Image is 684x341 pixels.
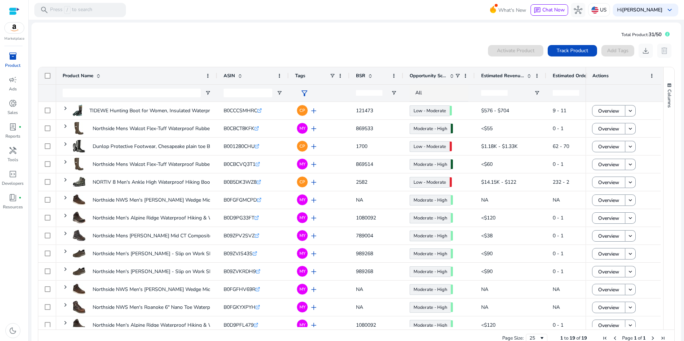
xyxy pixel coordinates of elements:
span: MY [299,251,306,256]
span: Overview [598,265,619,279]
div: Last Page [660,335,666,341]
p: Resources [3,204,23,210]
span: <$90 [481,250,493,257]
a: Moderate - High [410,195,451,206]
span: MY [299,287,306,291]
mat-icon: keyboard_arrow_down [627,304,634,311]
span: ASIN [224,73,235,79]
p: Northside Mens [PERSON_NAME] Mid CT Composite Toe Waterproof Work Boots... [93,228,280,243]
span: B0FGFHV69R [224,286,255,293]
span: B0CBCT8KFK [224,125,254,132]
img: 31xJ9etzF2L._AC_US40_.jpg [73,265,85,278]
span: Actions [592,73,609,79]
span: 64.43 [451,320,453,330]
span: MY [299,126,306,130]
span: campaign [9,75,17,84]
div: First Page [602,335,608,341]
span: 989268 [356,250,373,257]
span: 48.54 [450,177,452,187]
span: NA [356,304,363,311]
button: Overview [592,266,625,277]
button: Open Filter Menu [391,90,397,96]
img: 31kq1pwga3L._AC_US40_.jpg [73,158,85,170]
button: Open Filter Menu [205,90,211,96]
span: add [309,196,318,204]
span: Product Name [63,73,93,79]
a: Moderate - High [410,213,451,223]
span: filter_alt [300,89,309,98]
span: MY [299,216,306,220]
mat-icon: keyboard_arrow_down [627,251,634,257]
span: NA [553,286,560,293]
p: Ads [9,86,17,92]
span: <$120 [481,322,495,328]
button: Overview [592,141,625,152]
span: NA [481,197,488,203]
span: 55.07 [450,106,452,115]
span: What's New [498,4,526,16]
span: add [309,285,318,294]
a: Low - Moderate [410,105,450,116]
span: B001280CHU [224,143,255,150]
span: 0 - 1 [553,322,563,328]
span: book_4 [9,193,17,202]
span: 121473 [356,107,373,114]
button: Overview [592,159,625,170]
span: 2582 [356,179,367,186]
button: Overview [592,177,625,188]
span: 232 - 2 [553,179,569,186]
p: US [600,4,607,16]
span: Overview [598,229,619,243]
mat-icon: keyboard_arrow_down [627,161,634,168]
img: us.svg [591,6,598,14]
span: 31/50 [649,31,661,38]
img: amazon.svg [5,23,24,33]
span: 62.46 [451,231,453,241]
span: 789004 [356,232,373,239]
p: Northside Men's [PERSON_NAME] - Slip on Work Shoes. All-Day Memory... [93,264,262,279]
span: chat [534,7,541,14]
a: Moderate - High [410,123,451,134]
mat-icon: keyboard_arrow_down [627,215,634,221]
span: Overview [598,175,619,190]
span: 68.50 [451,302,453,312]
span: Chat Now [542,6,565,13]
span: CP [299,108,305,113]
span: B0FGFGMCPD [224,197,257,203]
span: add [309,214,318,222]
span: Overview [598,282,619,297]
span: Estimated Revenue/Day [481,73,524,79]
span: NA [481,286,488,293]
button: chatChat Now [531,4,568,16]
span: <$120 [481,214,495,221]
span: 989268 [356,268,373,275]
p: Northside Men's Alpine Ridge Waterproof Hiking & Work Boots -... [93,211,241,225]
span: 69.31 [451,195,453,205]
span: Overview [598,247,619,261]
a: Moderate - High [410,231,451,241]
button: Overview [592,105,625,117]
span: Overview [598,157,619,172]
mat-icon: keyboard_arrow_down [627,268,634,275]
span: Total Product: [621,32,649,38]
p: Tools [8,157,18,163]
p: Northside Mens Walcot Flex-Tuff Waterproof Rubber Boot- All-Day... [93,121,247,136]
button: Overview [592,248,625,260]
mat-icon: keyboard_arrow_down [627,179,634,186]
span: B0CCCSMHRC [224,107,257,114]
span: 1700 [356,143,367,150]
span: add [309,124,318,133]
p: Northside Men's [PERSON_NAME] - Slip on Work Shoes. All-Day Memory... [93,246,262,261]
a: Low - Moderate [410,177,450,188]
span: B0CBCVQ3T1 [224,161,255,168]
span: code_blocks [9,170,17,178]
input: Product Name Filter Input [63,89,201,97]
span: Columns [666,89,673,108]
span: B09ZVKRDH9 [224,268,256,275]
span: add [309,142,318,151]
span: / [64,6,70,14]
span: <$55 [481,125,493,132]
p: Reports [5,133,20,139]
p: Product [5,62,20,69]
span: 62 - 70 [553,143,569,150]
